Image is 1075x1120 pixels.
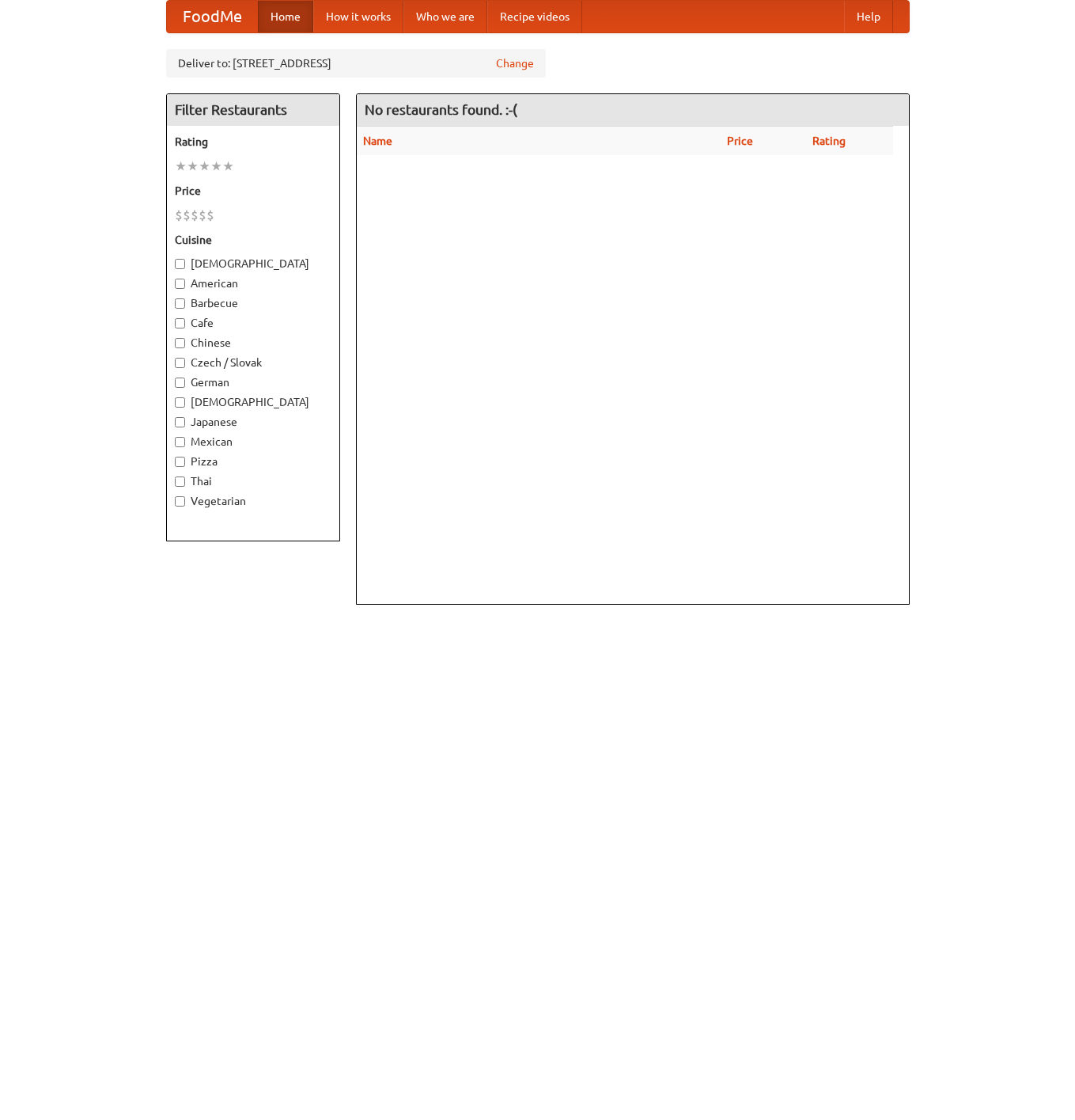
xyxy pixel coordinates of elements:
[175,259,185,269] input: [DEMOGRAPHIC_DATA]
[363,135,392,147] a: Name
[175,374,331,390] label: German
[175,298,185,309] input: Barbecue
[175,232,331,248] h5: Cuisine
[175,437,185,447] input: Mexican
[175,134,331,150] h5: Rating
[187,158,199,175] li: ★
[175,256,331,271] label: [DEMOGRAPHIC_DATA]
[175,207,183,224] li: $
[166,49,546,78] div: Deliver to: [STREET_ADDRESS]
[175,417,185,427] input: Japanese
[175,414,331,430] label: Japanese
[210,158,222,175] li: ★
[812,135,846,147] a: Rating
[206,207,214,224] li: $
[175,338,185,348] input: Chinese
[175,315,331,331] label: Cafe
[167,1,258,32] a: FoodMe
[175,318,185,328] input: Cafe
[844,1,893,32] a: Help
[175,355,331,370] label: Czech / Slovak
[167,94,339,126] h4: Filter Restaurants
[175,275,331,291] label: American
[175,378,185,388] input: German
[313,1,403,32] a: How it works
[403,1,487,32] a: Who we are
[175,434,331,450] label: Mexican
[175,493,331,509] label: Vegetarian
[175,295,331,311] label: Barbecue
[175,397,185,408] input: [DEMOGRAPHIC_DATA]
[487,1,582,32] a: Recipe videos
[258,1,313,32] a: Home
[727,135,753,147] a: Price
[175,394,331,410] label: [DEMOGRAPHIC_DATA]
[175,335,331,351] label: Chinese
[222,158,234,175] li: ★
[175,183,331,199] h5: Price
[365,102,517,117] ng-pluralize: No restaurants found. :-(
[175,358,185,368] input: Czech / Slovak
[199,207,206,224] li: $
[183,207,191,224] li: $
[175,473,331,489] label: Thai
[175,457,185,467] input: Pizza
[175,158,187,175] li: ★
[496,55,534,71] a: Change
[175,454,331,469] label: Pizza
[199,158,210,175] li: ★
[175,279,185,289] input: American
[175,496,185,507] input: Vegetarian
[191,207,199,224] li: $
[175,476,185,487] input: Thai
